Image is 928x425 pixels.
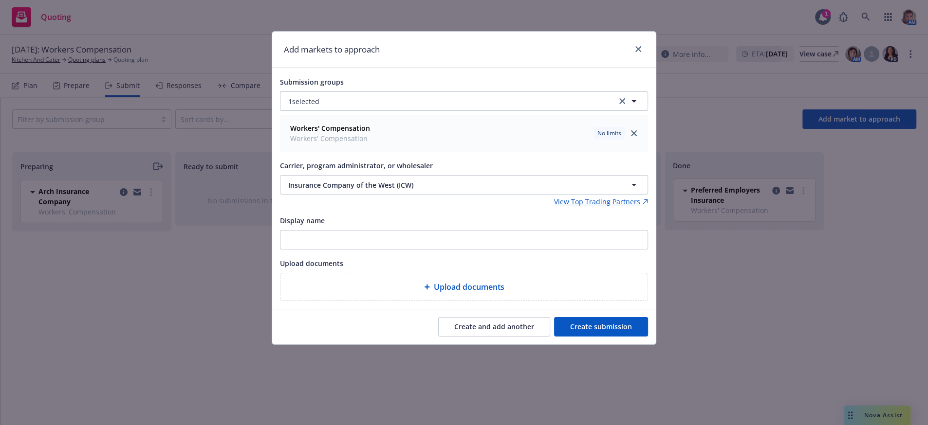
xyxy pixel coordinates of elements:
div: Upload documents [280,273,648,301]
span: Workers' Compensation [290,133,370,143]
button: Create and add another [438,317,550,336]
strong: Workers' Compensation [290,124,370,133]
button: 1selectedclear selection [280,91,648,111]
span: Display name [280,216,325,225]
button: Insurance Company of the West (ICW) [280,175,648,195]
span: Submission groups [280,77,344,87]
span: Carrier, program administrator, or wholesaler [280,161,433,170]
span: Upload documents [434,281,504,293]
span: Insurance Company of the West (ICW) [288,180,594,190]
a: close [632,43,644,55]
span: 1 selected [288,96,319,106]
h1: Add markets to approach [284,43,380,56]
span: No limits [597,129,621,138]
a: close [628,127,640,139]
a: View Top Trading Partners [554,196,648,207]
button: Create submission [554,317,648,336]
a: clear selection [616,95,628,107]
span: Upload documents [280,259,343,268]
